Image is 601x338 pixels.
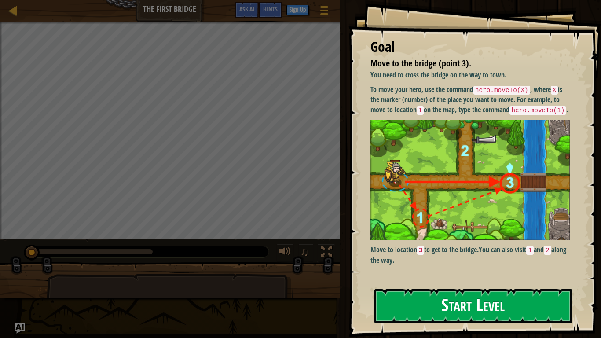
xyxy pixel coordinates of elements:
div: Goal [370,37,570,57]
strong: Move to location to get to the bridge. [370,245,479,254]
span: Hints [263,5,278,13]
code: 2 [544,246,551,255]
code: hero.moveTo(1) [509,106,566,115]
code: 3 [417,246,425,255]
li: Move to the bridge (point 3). [359,57,568,70]
span: Move to the bridge (point 3). [370,57,471,69]
p: To move your hero, use the command , where is the marker (number) of the place you want to move. ... [370,84,570,115]
button: ♫ [298,244,313,262]
span: ♫ [300,245,309,258]
p: You can also visit and along the way. [370,245,570,265]
code: X [551,86,558,95]
code: 1 [417,106,424,115]
img: M7l1b [370,120,570,241]
button: Ask AI [15,323,25,334]
code: hero.moveTo(X) [473,86,530,95]
span: Ask AI [239,5,254,13]
code: 1 [526,246,534,255]
button: Show game menu [313,2,335,22]
button: Adjust volume [276,244,294,262]
button: Start Level [374,289,572,323]
button: Toggle fullscreen [318,244,335,262]
p: You need to cross the bridge on the way to town. [370,70,570,80]
button: Ask AI [235,2,259,18]
button: Sign Up [286,5,309,15]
